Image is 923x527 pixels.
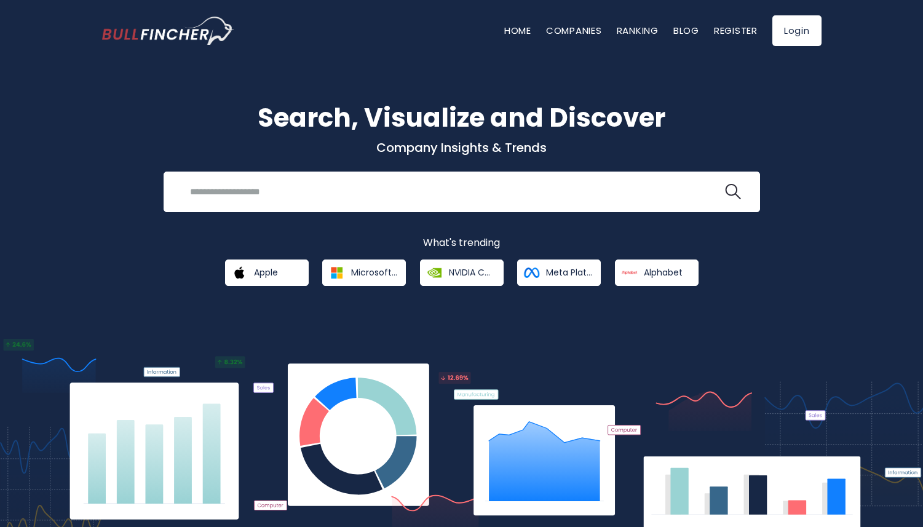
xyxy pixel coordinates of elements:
[102,140,822,156] p: Company Insights & Trends
[102,17,234,45] img: bullfincher logo
[714,24,758,37] a: Register
[102,237,822,250] p: What's trending
[546,24,602,37] a: Companies
[102,98,822,137] h1: Search, Visualize and Discover
[254,267,278,278] span: Apple
[420,260,504,286] a: NVIDIA Corporation
[322,260,406,286] a: Microsoft Corporation
[617,24,659,37] a: Ranking
[644,267,683,278] span: Alphabet
[673,24,699,37] a: Blog
[725,184,741,200] img: search icon
[504,24,531,37] a: Home
[351,267,397,278] span: Microsoft Corporation
[102,17,234,45] a: Go to homepage
[772,15,822,46] a: Login
[546,267,592,278] span: Meta Platforms
[517,260,601,286] a: Meta Platforms
[615,260,699,286] a: Alphabet
[449,267,495,278] span: NVIDIA Corporation
[225,260,309,286] a: Apple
